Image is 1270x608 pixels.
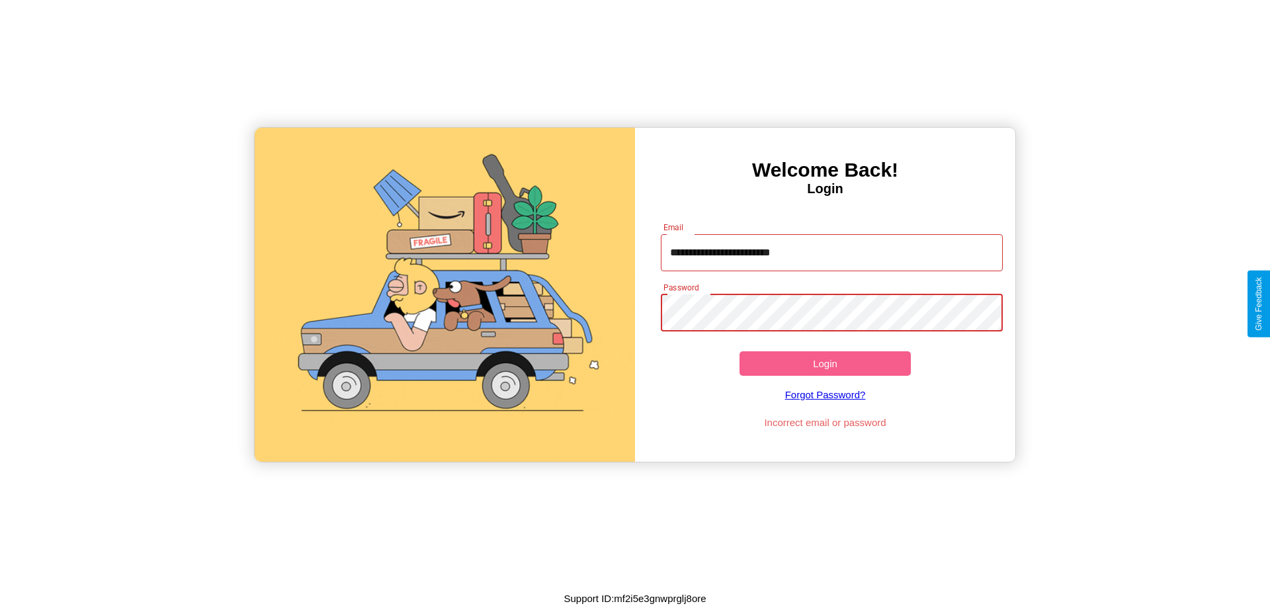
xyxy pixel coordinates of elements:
h4: Login [635,181,1015,196]
button: Login [740,351,911,376]
a: Forgot Password? [654,376,997,413]
h3: Welcome Back! [635,159,1015,181]
div: Give Feedback [1254,277,1263,331]
label: Email [663,222,684,233]
p: Support ID: mf2i5e3gnwprglj8ore [564,589,706,607]
p: Incorrect email or password [654,413,997,431]
label: Password [663,282,698,293]
img: gif [255,128,635,462]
